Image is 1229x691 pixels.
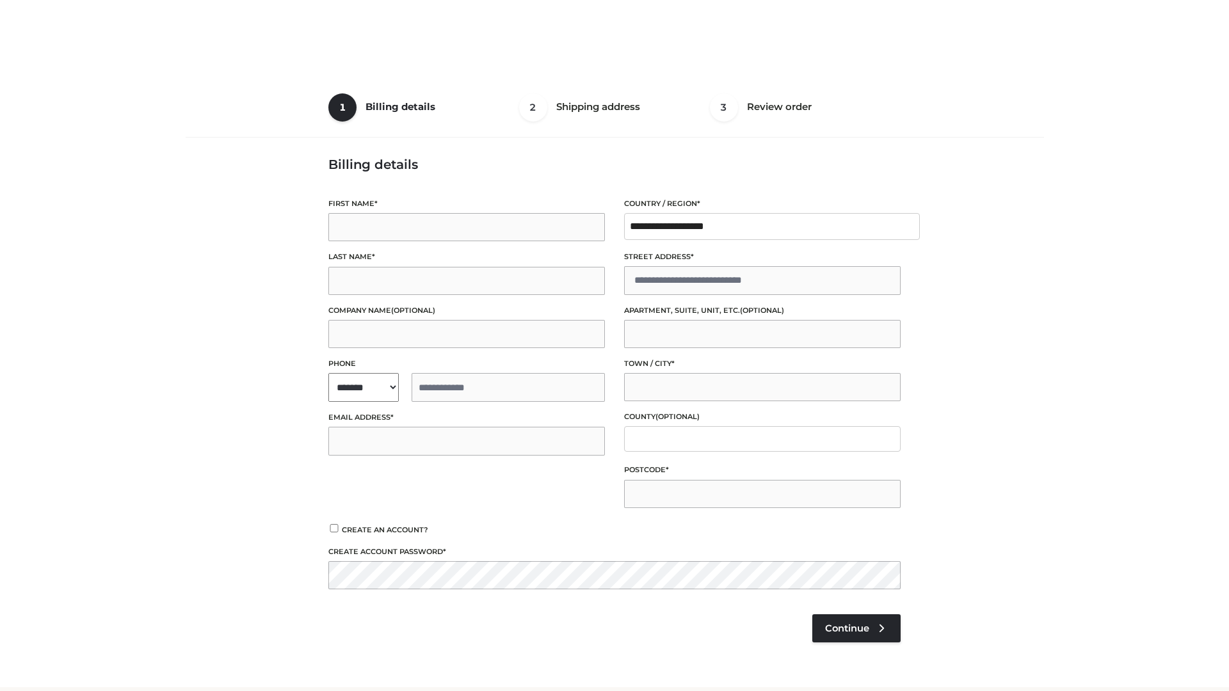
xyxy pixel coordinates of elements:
label: Street address [624,251,901,263]
span: Create an account? [342,525,428,534]
label: Last name [328,251,605,263]
h3: Billing details [328,157,901,172]
label: Create account password [328,546,901,558]
span: Continue [825,623,869,634]
span: 3 [710,93,738,122]
span: Shipping address [556,100,640,113]
span: 1 [328,93,357,122]
label: Town / City [624,358,901,370]
span: Billing details [365,100,435,113]
label: Phone [328,358,605,370]
label: County [624,411,901,423]
label: Apartment, suite, unit, etc. [624,305,901,317]
label: Postcode [624,464,901,476]
span: Review order [747,100,812,113]
span: (optional) [740,306,784,315]
label: Country / Region [624,198,901,210]
label: Company name [328,305,605,317]
span: (optional) [391,306,435,315]
span: 2 [519,93,547,122]
span: (optional) [655,412,700,421]
label: Email address [328,411,605,424]
a: Continue [812,614,901,642]
label: First name [328,198,605,210]
input: Create an account? [328,524,340,532]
